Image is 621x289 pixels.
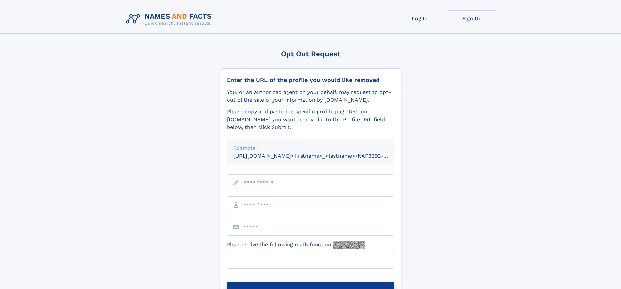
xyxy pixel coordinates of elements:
[446,10,498,26] a: Sign Up
[227,241,365,249] label: Please solve the following math function:
[233,153,407,159] small: [URL][DOMAIN_NAME]<firstname>_<lastname>/NAF325G-xxxxxxxx
[227,108,394,131] div: Please copy and paste the specific profile page URL on [DOMAIN_NAME] you want removed into the Pr...
[233,144,388,152] div: Example:
[227,77,394,84] div: Enter the URL of the profile you would like removed
[220,50,401,58] div: Opt Out Request
[123,10,217,28] img: Logo Names and Facts
[394,10,446,26] a: Log In
[227,88,394,104] div: You, or an authorized agent on your behalf, may request to opt-out of the sale of your informatio...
